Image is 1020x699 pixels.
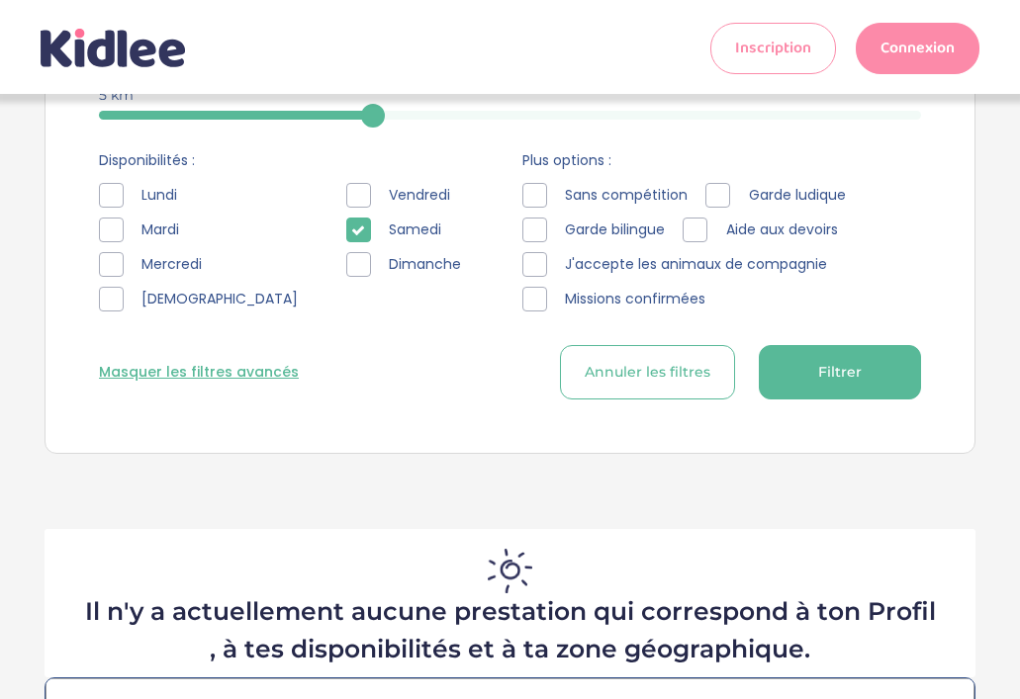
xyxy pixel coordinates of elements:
[99,362,299,383] button: Masquer les filtres avancés
[717,219,846,240] span: Aide aux devoirs
[585,362,710,383] span: Annuler les filtres
[856,23,979,74] a: Connexion
[818,362,862,383] span: Filtrer
[557,219,674,240] span: Garde bilingue
[134,254,211,275] span: Mercredi
[759,345,921,399] button: Filtrer
[560,345,735,399] button: Annuler les filtres
[381,185,459,206] span: Vendredi
[557,254,836,275] span: J'accepte les animaux de compagnie
[381,219,450,240] span: Samedi
[99,150,499,171] span: Disponibilités :
[557,289,714,309] span: Missions confirmées
[557,185,696,206] span: Sans compétition
[134,185,186,206] span: Lundi
[740,185,854,206] span: Garde ludique
[488,549,532,593] img: inscription_membre_sun.png
[381,254,470,275] span: Dimanche
[134,219,188,240] span: Mardi
[522,150,922,171] span: Plus options :
[134,289,307,309] span: [DEMOGRAPHIC_DATA]
[84,593,936,667] p: Il n'y a actuellement aucune prestation qui correspond à ton Profil , à tes disponibilités et à t...
[710,23,836,74] a: Inscription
